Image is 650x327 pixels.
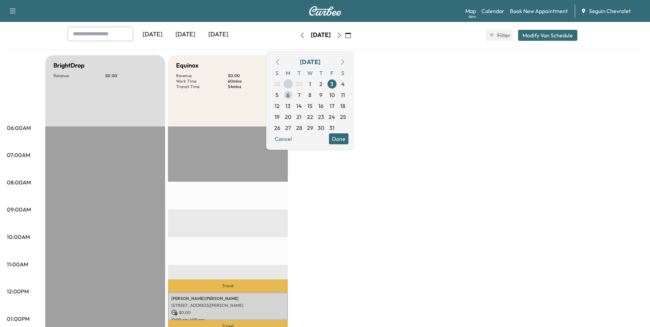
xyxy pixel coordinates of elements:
span: 15 [307,102,312,110]
span: 13 [285,102,291,110]
span: 19 [274,113,280,121]
p: 06:00AM [7,124,31,132]
span: 9 [319,91,322,99]
span: 24 [329,113,335,121]
span: S [338,68,348,78]
span: Seguin Chevrolet [589,7,631,15]
span: 3 [330,80,333,88]
span: T [294,68,305,78]
p: 12:00 pm - 1:00 pm [171,317,284,323]
p: Transit Time [176,84,228,89]
p: 11:00AM [7,260,28,268]
span: 11 [341,91,345,99]
span: 6 [286,91,290,99]
div: [DATE] [169,27,202,43]
span: 27 [285,124,291,132]
div: [DATE] [311,31,331,39]
span: M [283,68,294,78]
div: Beta [469,14,476,19]
p: [PERSON_NAME] [PERSON_NAME] [171,296,284,301]
p: 12:00PM [7,287,29,295]
p: 54 mins [228,84,280,89]
span: 14 [296,102,302,110]
p: $ 0.00 [105,73,157,78]
p: Work Time [176,78,228,84]
h5: BrightDrop [53,61,85,70]
span: 29 [285,80,291,88]
button: Done [329,133,348,144]
span: F [327,68,338,78]
span: 20 [285,113,291,121]
span: 31 [329,124,334,132]
p: 07:00AM [7,151,30,159]
span: 23 [318,113,324,121]
h5: Equinox [176,61,198,70]
button: Filter [486,30,513,41]
a: Book New Appointment [510,7,568,15]
span: 5 [275,91,279,99]
p: $ 0.00 [171,310,284,316]
p: 10:00AM [7,233,30,241]
p: 09:00AM [7,205,31,214]
p: Revenue [176,73,228,78]
span: 2 [319,80,322,88]
span: 25 [340,113,346,121]
span: 22 [307,113,313,121]
span: 29 [307,124,313,132]
span: S [272,68,283,78]
span: 16 [318,102,323,110]
p: Travel [168,279,288,292]
span: 17 [330,102,334,110]
button: Cancel [272,133,295,144]
span: 26 [274,124,280,132]
p: 08:00AM [7,178,31,186]
span: 18 [340,102,345,110]
a: Calendar [481,7,504,15]
p: 01:00PM [7,315,29,323]
span: 10 [329,91,335,99]
span: 30 [296,80,302,88]
span: T [316,68,327,78]
span: 21 [296,113,302,121]
span: 12 [274,102,280,110]
span: 4 [341,80,345,88]
button: Modify Van Schedule [518,30,577,41]
span: 28 [274,80,280,88]
p: Revenue [53,73,105,78]
p: 60 mins [228,78,280,84]
span: Filter [497,31,510,39]
span: 1 [309,80,311,88]
span: 8 [308,91,311,99]
div: [DATE] [300,57,320,67]
div: [DATE] [202,27,235,43]
div: [DATE] [136,27,169,43]
span: 30 [318,124,324,132]
span: W [305,68,316,78]
a: MapBeta [465,7,476,15]
p: [STREET_ADDRESS][PERSON_NAME] [171,303,284,308]
p: $ 0.00 [228,73,280,78]
span: 7 [298,91,301,99]
img: Curbee Logo [309,6,342,16]
span: 28 [296,124,302,132]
